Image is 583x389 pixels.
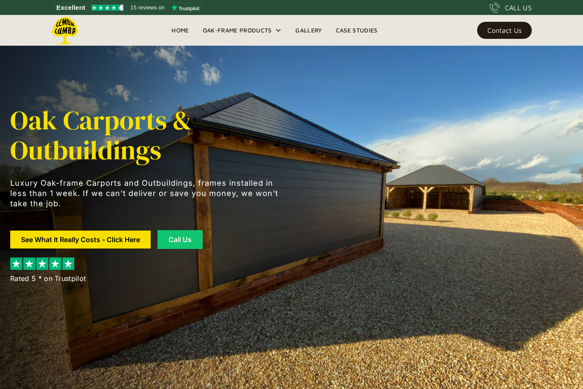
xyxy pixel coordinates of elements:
[168,236,192,243] div: Call Us
[196,15,289,46] div: Oak-Frame Products
[51,2,205,14] a: See Lemon Lumba reviews on Trustpilot
[10,231,151,249] a: See What It Really Costs - Click Here
[490,3,532,13] a: CALL US
[10,105,283,165] h1: Oak Carports & Outbuildings
[157,230,203,249] a: Call Us
[329,24,385,37] a: Case Studies
[56,3,85,13] span: Excellent
[165,24,195,37] a: Home
[91,5,123,11] img: Trustpilot 4.5 stars
[505,3,532,13] div: CALL US
[171,4,199,11] img: Trustpilot logo
[487,27,522,33] div: Contact Us
[10,178,283,209] p: Luxury Oak-frame Carports and Outbuildings, frames installed in less than 1 week. If we can't del...
[289,24,329,37] a: Gallery
[131,3,165,13] span: 15 reviews on
[477,22,532,39] a: Contact Us
[203,25,272,35] div: Oak-Frame Products
[10,273,86,284] div: Rated 5 * on Trustpilot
